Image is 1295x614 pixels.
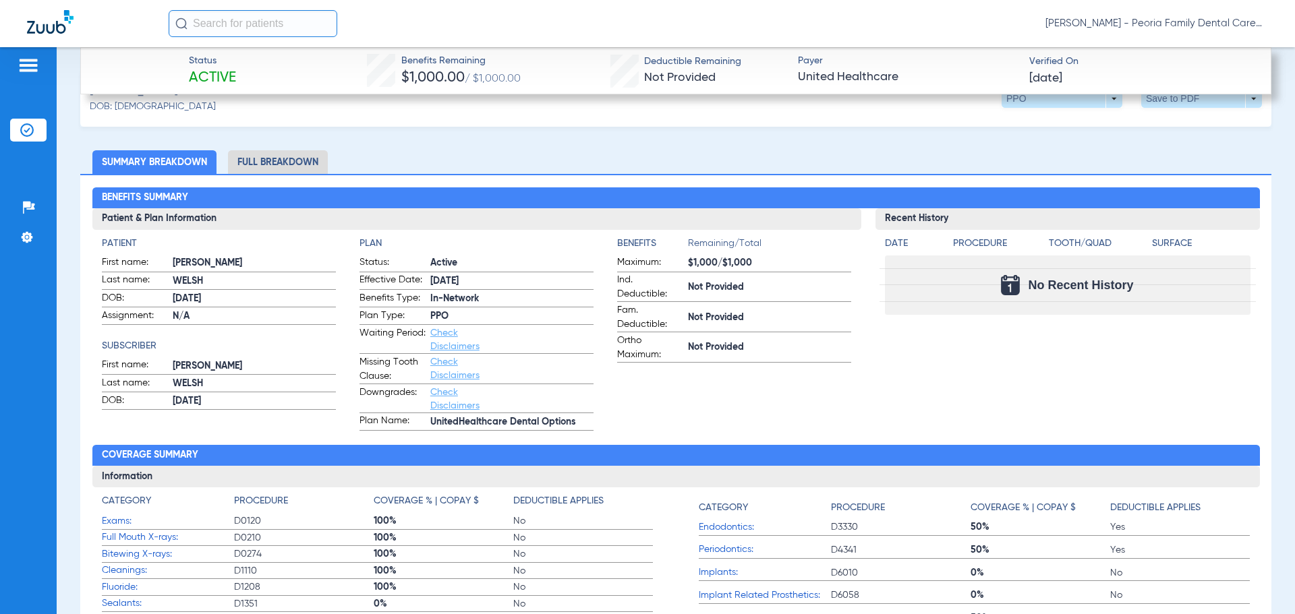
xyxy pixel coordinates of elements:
span: Last name: [102,376,168,392]
span: Endodontics: [699,520,831,534]
span: [DATE] [173,394,336,408]
app-breakdown-title: Procedure [953,237,1045,255]
span: [PERSON_NAME] [173,256,336,270]
span: Missing Tooth Clause: [359,355,426,383]
h2: Coverage Summary [92,445,1260,466]
li: Summary Breakdown [92,150,217,174]
h4: Deductible Applies [1110,501,1201,515]
span: No [513,597,653,611]
app-breakdown-title: Coverage % | Copay $ [374,494,513,513]
img: Zuub Logo [27,10,74,34]
h2: Benefits Summary [92,187,1260,209]
h4: Category [102,494,151,508]
span: / $1,000.00 [465,73,521,84]
h3: Patient & Plan Information [92,208,861,230]
span: Exams: [102,514,234,528]
span: [PERSON_NAME] - Peoria Family Dental Care [1045,17,1268,30]
h4: Plan [359,237,594,251]
span: Periodontics: [699,543,831,557]
span: Yes [1110,520,1250,534]
span: 0% [971,566,1110,580]
span: D0274 [234,547,374,561]
h3: Information [92,466,1260,487]
span: D0210 [234,531,374,545]
app-breakdown-title: Benefits [617,237,688,255]
span: Implant Related Prosthetics: [699,588,831,603]
app-breakdown-title: Tooth/Quad [1049,237,1147,255]
input: Search for patients [169,10,337,37]
span: Not Provided [644,71,716,84]
span: WELSH [173,377,336,391]
span: [DATE] [430,274,594,288]
app-breakdown-title: Coverage % | Copay $ [971,494,1110,519]
span: 100% [374,531,513,545]
span: D1351 [234,597,374,611]
h4: Coverage % | Copay $ [971,501,1076,515]
span: 0% [374,597,513,611]
span: [DATE] [1029,70,1062,87]
span: D6010 [831,566,971,580]
span: No [513,580,653,594]
h4: Date [885,237,942,251]
span: D1110 [234,564,374,578]
span: No [513,547,653,561]
span: Benefits Type: [359,291,426,307]
span: Last name: [102,273,168,289]
h4: Category [699,501,748,515]
h4: Procedure [234,494,288,508]
span: DOB: [102,394,168,410]
span: Waiting Period: [359,326,426,353]
span: No [513,531,653,545]
span: Not Provided [688,340,851,355]
span: Downgrades: [359,386,426,412]
img: Calendar [1001,275,1020,295]
li: Full Breakdown [228,150,328,174]
h4: Procedure [831,501,885,515]
h4: Surface [1152,237,1250,251]
h4: Patient [102,237,336,251]
span: Payer [798,54,1018,68]
a: Check Disclaimers [430,357,480,380]
img: hamburger-icon [18,57,39,73]
span: D3330 [831,520,971,534]
app-breakdown-title: Procedure [831,494,971,519]
span: Plan Name: [359,414,426,430]
span: Cleanings: [102,563,234,578]
span: Deductible Remaining [644,55,741,69]
span: Maximum: [617,255,683,272]
span: D6058 [831,588,971,602]
span: DOB: [DEMOGRAPHIC_DATA] [90,100,216,114]
h4: Benefits [617,237,688,251]
span: Assignment: [102,309,168,325]
span: Remaining/Total [688,237,851,255]
span: Sealants: [102,596,234,611]
span: First name: [102,255,168,272]
h4: Subscriber [102,339,336,353]
h3: Recent History [875,208,1260,230]
span: No Recent History [1028,278,1133,292]
span: Full Mouth X-rays: [102,530,234,545]
span: No [513,514,653,528]
app-breakdown-title: Procedure [234,494,374,513]
span: Fluoride: [102,580,234,594]
span: United Healthcare [798,69,1018,86]
app-breakdown-title: Category [102,494,234,513]
app-breakdown-title: Surface [1152,237,1250,255]
span: 100% [374,547,513,561]
span: 50% [971,543,1110,557]
span: $1,000/$1,000 [688,256,851,270]
span: Ortho Maximum: [617,334,683,362]
span: Implants: [699,565,831,580]
span: Benefits Remaining [401,54,521,68]
span: Status: [359,255,426,272]
a: Check Disclaimers [430,388,480,410]
span: $1,000.00 [401,71,465,85]
span: 100% [374,580,513,594]
span: Plan Type: [359,309,426,325]
span: DOB: [102,291,168,307]
h4: Procedure [953,237,1045,251]
span: No [1110,588,1250,602]
span: First name: [102,358,168,374]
